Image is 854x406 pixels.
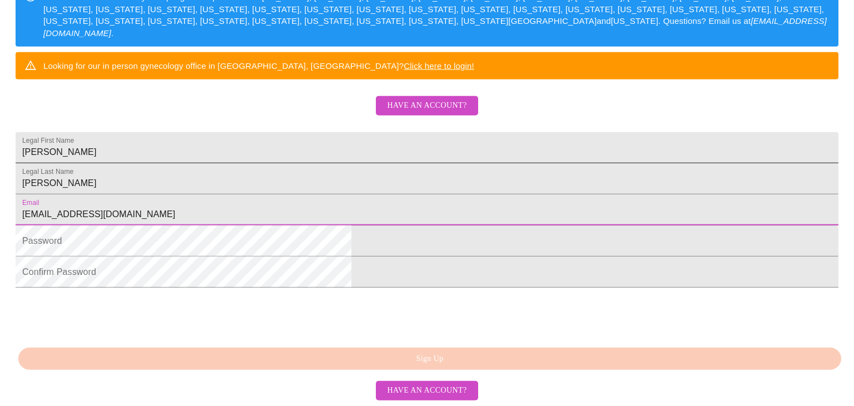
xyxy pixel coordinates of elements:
[387,384,466,398] span: Have an account?
[373,385,480,394] a: Have an account?
[373,108,480,118] a: Have an account?
[404,61,474,71] a: Click here to login!
[16,293,185,337] iframe: reCAPTCHA
[376,381,478,400] button: Have an account?
[387,99,466,113] span: Have an account?
[376,96,478,116] button: Have an account?
[43,16,827,37] em: [EMAIL_ADDRESS][DOMAIN_NAME]
[43,56,474,76] div: Looking for our in person gynecology office in [GEOGRAPHIC_DATA], [GEOGRAPHIC_DATA]?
